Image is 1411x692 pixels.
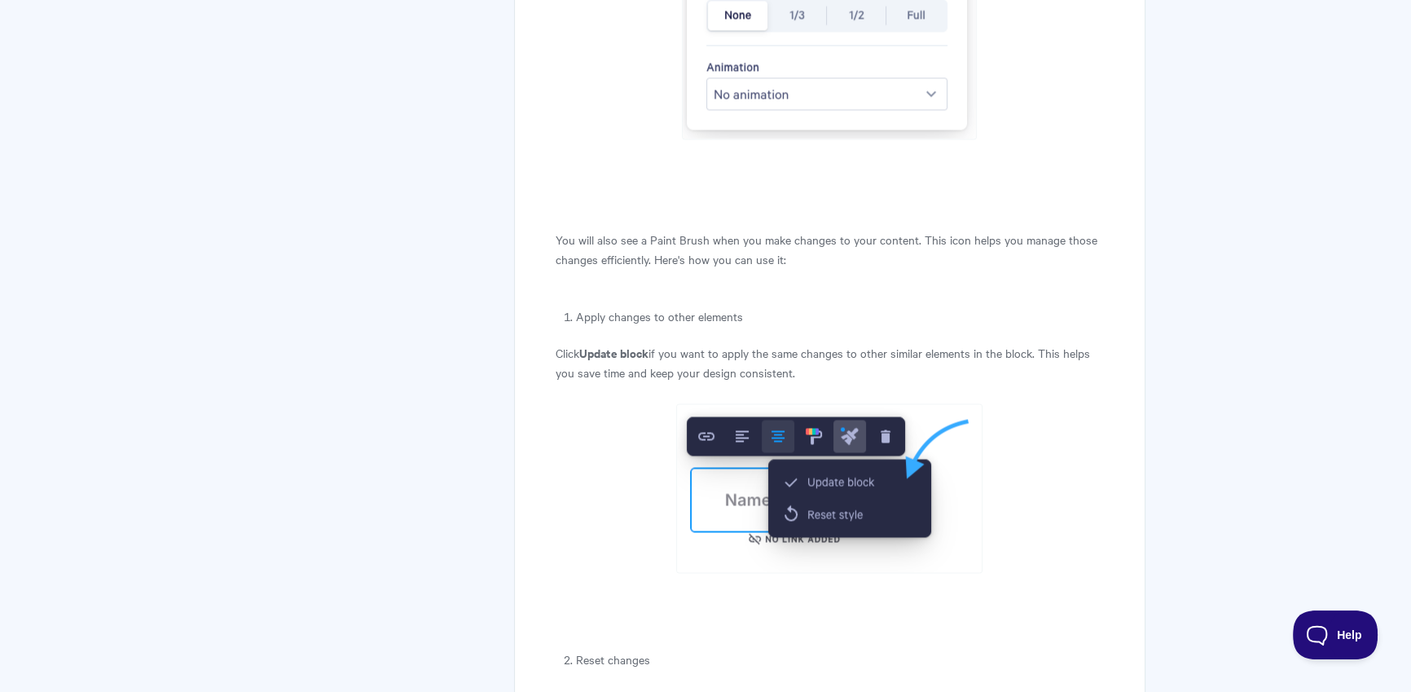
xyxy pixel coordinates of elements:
li: Reset changes [576,649,1104,668]
p: You will also see a Paint Brush when you make changes to your content. This icon helps you manage... [556,230,1104,269]
b: Update block [579,344,648,361]
li: Apply changes to other elements [576,306,1104,326]
img: file-RfKDmcMfV1.png [676,403,982,573]
p: Click if you want to apply the same changes to other similar elements in the block. This helps yo... [556,343,1104,382]
iframe: Toggle Customer Support [1293,610,1378,659]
